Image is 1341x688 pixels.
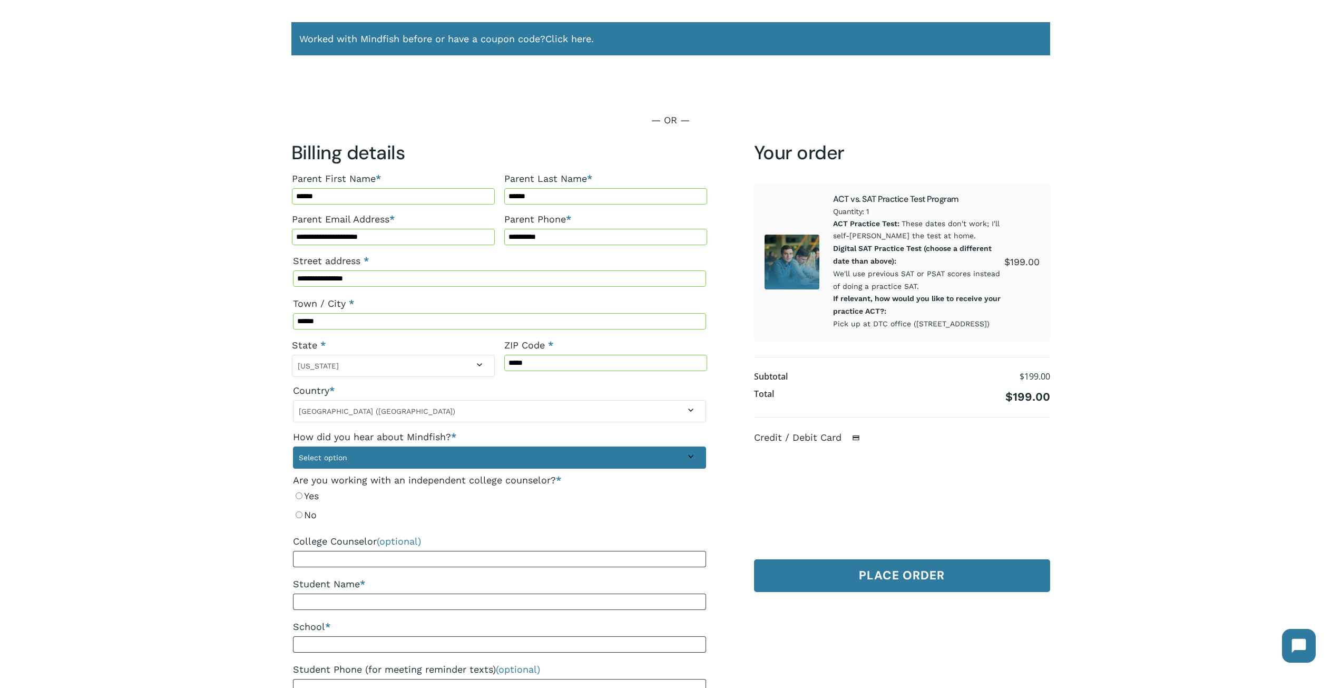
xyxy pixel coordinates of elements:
label: Credit / Debit Card [754,432,871,443]
span: $ [1005,390,1013,403]
label: Parent Email Address [292,210,495,229]
span: $ [1020,371,1024,382]
span: Worked with Mindfish before or have a coupon code? [299,33,545,44]
label: How did you hear about Mindfish? [293,428,706,447]
th: Subtotal [754,368,788,386]
dt: If relevant, how would you like to receive your practice ACT?: [833,293,1002,318]
iframe: Secure express checkout frame [289,72,1052,102]
iframe: Secure payment input frame [761,454,1039,542]
label: Street address [293,251,706,270]
bdi: 199.00 [1005,390,1050,403]
input: No [296,511,302,518]
a: ACT vs. SAT Practice Test Program [833,193,959,205]
img: ACT SAT Pactice Test 1 [765,235,819,289]
label: School [293,617,706,636]
span: $ [1004,256,1010,267]
iframe: Chatbot [1271,618,1326,673]
span: Quantity: 1 [833,205,1004,218]
dt: Digital SAT Practice Test (choose a different date than above): [833,243,1002,268]
label: ZIP Code [504,336,707,355]
label: State [292,336,495,355]
h3: Your order [754,141,1050,165]
label: Country [293,381,706,400]
span: (optional) [496,664,540,675]
button: Place order [754,559,1050,592]
bdi: 199.00 [1020,371,1050,382]
span: Country [293,400,706,422]
input: Yes [296,492,302,499]
p: — OR — [291,114,1050,141]
label: Town / City [293,294,706,313]
label: Student Phone (for meeting reminder texts) [293,660,706,679]
p: These dates don't work; I'll self-[PERSON_NAME] the test at home. [833,218,1004,243]
abbr: required [364,255,369,266]
abbr: required [320,340,326,351]
span: United States (US) [293,403,706,419]
h3: Billing details [291,141,708,165]
label: Yes [293,487,706,506]
img: Credit / Debit Card [846,431,866,444]
bdi: 199.00 [1004,256,1040,267]
label: Parent Phone [504,210,707,229]
legend: Are you working with an independent college counselor? [293,474,561,487]
abbr: required [349,298,354,309]
label: Student Name [293,575,706,594]
label: College Counselor [293,532,706,551]
dt: ACT Practice Test: [833,218,899,230]
abbr: required [548,340,553,351]
label: No [293,506,706,525]
p: We'll use previous SAT or PSAT scores instead of doing a practice SAT. [833,243,1004,293]
span: Select option [299,453,347,462]
span: Colorado [292,358,494,374]
span: (optional) [377,536,421,547]
label: Parent Last Name [504,169,707,188]
span: State [292,355,495,377]
label: Parent First Name [292,169,495,188]
abbr: required [556,474,561,486]
th: Total [754,385,774,406]
a: Click here. [545,32,594,46]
